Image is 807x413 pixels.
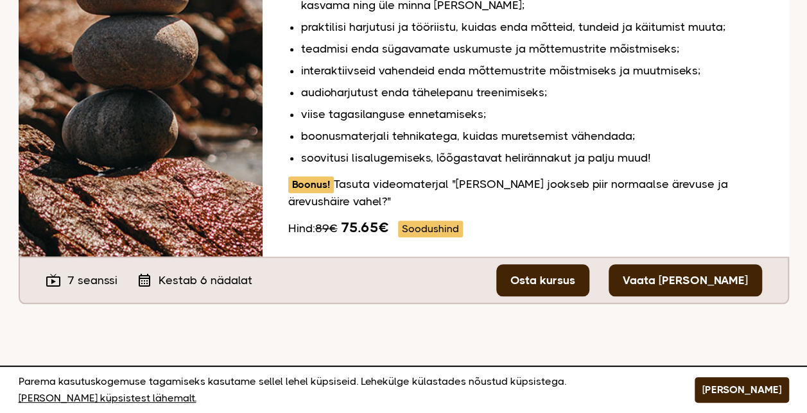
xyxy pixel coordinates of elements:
i: live_tv [46,273,61,288]
a: Vaata [PERSON_NAME] [609,264,762,296]
b: 75.65€ [341,219,388,235]
a: Osta kursus [496,264,589,296]
div: 7 seanssi [46,272,117,289]
li: boonusmaterjali tehnikatega, kuidas muretsemist vähendada; [301,128,763,144]
li: soovitusi lisalugemiseks, lõõgastavat helirännakut ja palju muud! [301,149,763,166]
li: viise tagasilanguse ennetamiseks; [301,106,763,122]
span: Soodushind [398,221,463,237]
button: [PERSON_NAME] [695,377,789,403]
div: Hind: [288,219,763,237]
p: Parema kasutuskogemuse tagamiseks kasutame sellel lehel küpsiseid. Lehekülge külastades nõustud k... [19,373,663,407]
li: teadmisi enda sügavamate uskumuste ja mõttemustrite mõistmiseks; [301,40,763,57]
li: praktilisi harjutusi ja tööriistu, kuidas enda mõtteid, tundeid ja käitumist muuta; [301,19,763,35]
a: [PERSON_NAME] küpsistest lähemalt. [19,390,196,407]
li: interaktiivseid vahendeid enda mõttemustrite mõistmiseks ja muutmiseks; [301,62,763,79]
span: Boonus! [288,176,334,193]
div: Kestab 6 nädalat [137,272,252,289]
i: calendar_month [137,273,152,288]
li: audioharjutust enda tähelepanu treenimiseks; [301,84,763,101]
span: 89€ [315,222,338,235]
p: Tasuta videomaterjal "[PERSON_NAME] jookseb piir normaalse ärevuse ja ärevushäire vahel?" [288,176,763,210]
